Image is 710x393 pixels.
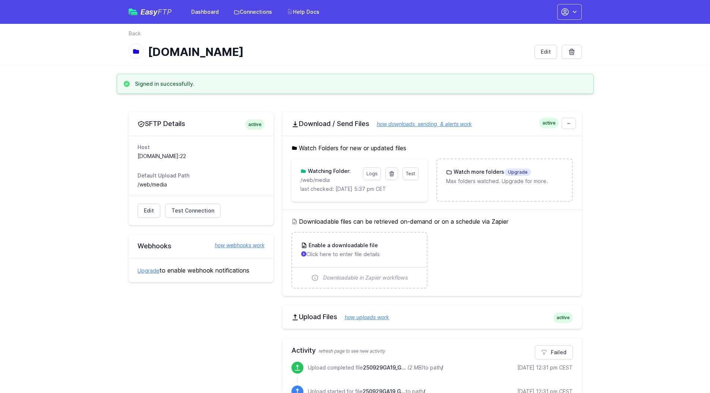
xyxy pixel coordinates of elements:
a: Edit [138,204,160,218]
i: (2 MB) [407,364,423,371]
dt: Default Upload Path [138,172,265,179]
a: how webhooks work [207,242,265,249]
h2: Activity [291,345,573,356]
a: Help Docs [283,5,324,19]
span: Upgrade [504,169,531,176]
h3: Watching Folder: [306,167,351,175]
nav: Breadcrumb [129,30,582,42]
a: Back [129,30,141,37]
h2: SFTP Details [138,119,265,128]
div: to enable webhook notifications [129,258,274,282]
span: Test Connection [171,207,214,214]
a: Dashboard [187,5,223,19]
span: active [553,312,573,323]
span: active [245,119,265,130]
a: how uploads work [337,314,389,320]
h2: Webhooks [138,242,265,251]
a: Logs [363,167,381,180]
h5: Downloadable files can be retrieved on-demand or on a schedule via Zapier [291,217,573,226]
p: /web/media [300,176,359,184]
span: refresh page to see new activity [319,348,385,354]
img: easyftp_logo.png [129,9,138,15]
h3: Enable a downloadable file [307,242,378,249]
h2: Download / Send Files [291,119,573,128]
p: Upload completed file to path [308,364,443,371]
p: last checked: [DATE] 5:37 pm CET [300,185,419,193]
a: Enable a downloadable file Click here to enter file details Downloadable in Zapier workflows [292,233,427,288]
dd: /web/media [138,181,265,188]
span: / [441,364,443,371]
a: Test [403,167,419,180]
span: Test [406,171,415,176]
p: Click here to enter file details [301,251,418,258]
a: Test Connection [165,204,221,218]
div: [DATE] 12:31 pm CEST [517,364,573,371]
span: Downloadable in Zapier workflows [323,274,408,282]
h3: Signed in successfully. [135,80,195,88]
span: FTP [158,7,172,16]
a: Failed [535,345,573,359]
h5: Watch Folders for new or updated files [291,144,573,153]
dd: [DOMAIN_NAME]:22 [138,153,265,160]
a: EasyFTP [129,8,172,16]
a: how downloads, sending, & alerts work [369,121,472,127]
span: active [539,118,559,128]
span: 250929GA19_GA_Jakub Jozef Orlinski Aleksander Debicz_WEB.pdf [363,364,406,371]
a: Watch more foldersUpgrade Max folders watched. Upgrade for more. [437,159,572,194]
dt: Host [138,144,265,151]
h1: [DOMAIN_NAME] [148,45,528,59]
h2: Upload Files [291,312,573,321]
h3: Watch more folders [452,168,531,176]
a: Upgrade [138,267,160,274]
p: Max folders watched. Upgrade for more. [446,177,563,185]
a: Edit [534,45,557,59]
a: Connections [229,5,277,19]
span: Easy [141,8,172,16]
